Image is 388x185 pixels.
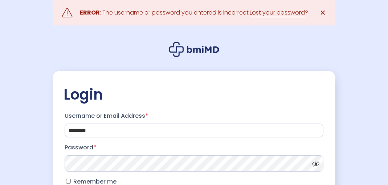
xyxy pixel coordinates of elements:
a: ✕ [315,5,330,20]
h2: Login [64,85,324,104]
span: ✕ [320,8,326,18]
a: Lost your password [250,8,305,17]
div: : The username or password you entered is incorrect. ? [80,8,308,18]
label: Username or Email Address [65,110,323,122]
input: Remember me [66,179,71,184]
label: Password [65,142,323,153]
strong: ERROR [80,8,100,17]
